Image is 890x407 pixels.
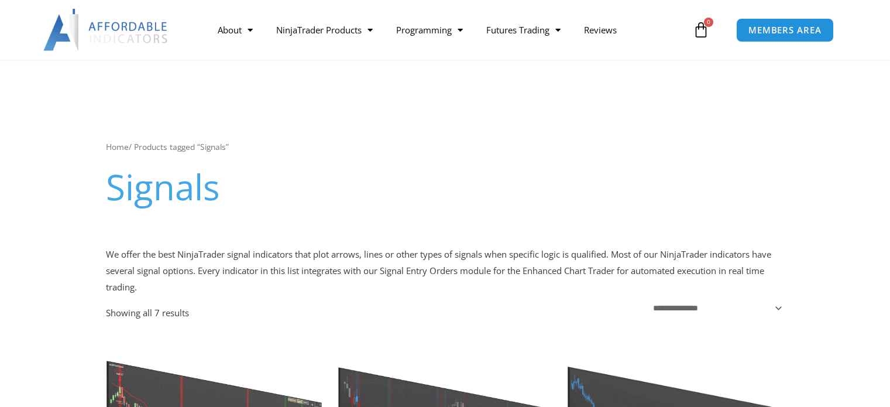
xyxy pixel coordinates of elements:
a: Reviews [572,16,628,43]
p: We offer the best NinjaTrader signal indicators that plot arrows, lines or other types of signals... [106,247,785,296]
a: Futures Trading [475,16,572,43]
select: Shop order [646,300,784,316]
nav: Breadcrumb [106,139,785,155]
a: Programming [384,16,475,43]
a: About [206,16,264,43]
p: Showing all 7 results [106,309,189,317]
a: Home [106,141,129,152]
nav: Menu [206,16,690,43]
a: NinjaTrader Products [264,16,384,43]
h1: Signals [106,162,785,211]
img: LogoAI | Affordable Indicators – NinjaTrader [43,9,169,51]
a: 0 [675,13,727,47]
span: MEMBERS AREA [748,26,822,35]
span: 0 [704,18,713,27]
a: MEMBERS AREA [736,18,834,42]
